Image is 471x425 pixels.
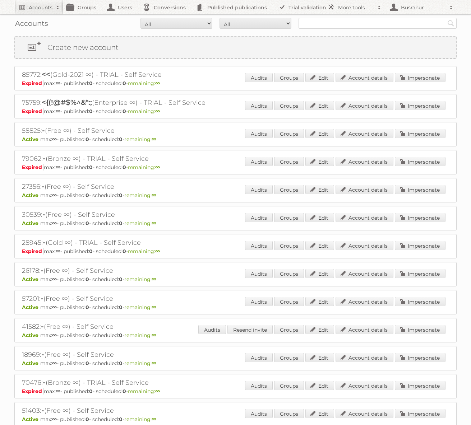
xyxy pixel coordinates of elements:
span: - [43,238,46,247]
a: Groups [274,73,304,82]
a: Audits [198,325,226,334]
span: Active [22,332,40,338]
a: Account details [336,409,393,418]
p: max: - published: - scheduled: - [22,80,449,87]
a: Groups [274,129,304,138]
a: Audits [245,353,273,362]
p: max: - published: - scheduled: - [22,276,449,282]
span: Active [22,276,40,282]
a: Impersonate [395,101,445,110]
strong: 0 [119,360,123,366]
a: Edit [305,269,334,278]
a: Edit [305,381,334,390]
strong: ∞ [52,220,57,226]
strong: 0 [123,164,126,171]
strong: ∞ [155,388,160,394]
strong: ∞ [52,416,57,422]
span: Expired [22,388,44,394]
span: remaining: [128,248,160,254]
p: max: - published: - scheduled: - [22,220,449,226]
strong: 0 [123,388,126,394]
a: Audits [245,157,273,166]
a: Account details [336,157,393,166]
strong: 0 [86,360,89,366]
strong: ∞ [52,332,57,338]
span: Expired [22,248,44,254]
h2: 27356: (Free ∞) - Self Service [22,182,273,191]
h2: 85772: (Gold-2021 ∞) - TRIAL - Self Service [22,70,273,79]
strong: ∞ [52,136,57,143]
strong: ∞ [56,108,60,115]
h2: 70476: (Bronze ∞) - TRIAL - Self Service [22,378,273,387]
p: max: - published: - scheduled: - [22,388,449,394]
a: Groups [274,213,304,222]
span: Active [22,192,40,199]
strong: 0 [89,108,93,115]
a: Account details [336,213,393,222]
a: Account details [336,269,393,278]
a: Impersonate [395,269,445,278]
p: max: - published: - scheduled: - [22,136,449,143]
a: Edit [305,157,334,166]
a: Groups [274,325,304,334]
p: max: - published: - scheduled: - [22,304,449,310]
span: remaining: [124,416,156,422]
span: Active [22,304,40,310]
h2: 58825: (Free ∞) - Self Service [22,126,273,135]
strong: ∞ [152,192,156,199]
strong: 0 [89,388,93,394]
span: remaining: [128,388,160,394]
strong: ∞ [152,416,156,422]
span: Expired [22,164,44,171]
a: Edit [305,325,334,334]
a: Account details [336,129,393,138]
strong: ∞ [152,276,156,282]
strong: ∞ [155,108,160,115]
p: max: - published: - scheduled: - [22,248,449,254]
span: - [41,406,44,415]
span: remaining: [124,276,156,282]
strong: ∞ [152,304,156,310]
a: Account details [336,325,393,334]
a: Account details [336,73,393,82]
strong: 0 [86,192,89,199]
strong: 0 [119,192,123,199]
a: Impersonate [395,297,445,306]
a: Audits [245,213,273,222]
strong: ∞ [155,164,160,171]
strong: 0 [123,108,126,115]
a: Impersonate [395,157,445,166]
span: remaining: [124,360,156,366]
p: max: - published: - scheduled: - [22,416,449,422]
a: Edit [305,409,334,418]
span: Active [22,136,40,143]
a: Create new account [15,37,456,58]
span: - [41,322,44,331]
strong: 0 [119,416,123,422]
span: Expired [22,108,44,115]
span: remaining: [124,304,156,310]
a: Audits [245,297,273,306]
h2: 51403: (Free ∞) - Self Service [22,406,273,415]
h2: 28945: (Gold ∞) - TRIAL - Self Service [22,238,273,247]
a: Groups [274,297,304,306]
strong: ∞ [56,80,60,87]
p: max: - published: - scheduled: - [22,108,449,115]
a: Groups [274,353,304,362]
span: remaining: [128,108,160,115]
a: Account details [336,241,393,250]
strong: ∞ [56,388,60,394]
span: remaining: [124,192,156,199]
a: Resend invite [227,325,273,334]
a: Account details [336,101,393,110]
span: remaining: [124,220,156,226]
a: Groups [274,409,304,418]
p: max: - published: - scheduled: - [22,164,449,171]
a: Impersonate [395,185,445,194]
h2: Accounts [29,4,52,11]
a: Impersonate [395,73,445,82]
a: Groups [274,269,304,278]
a: Impersonate [395,213,445,222]
strong: 0 [89,248,93,254]
strong: 0 [119,276,123,282]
